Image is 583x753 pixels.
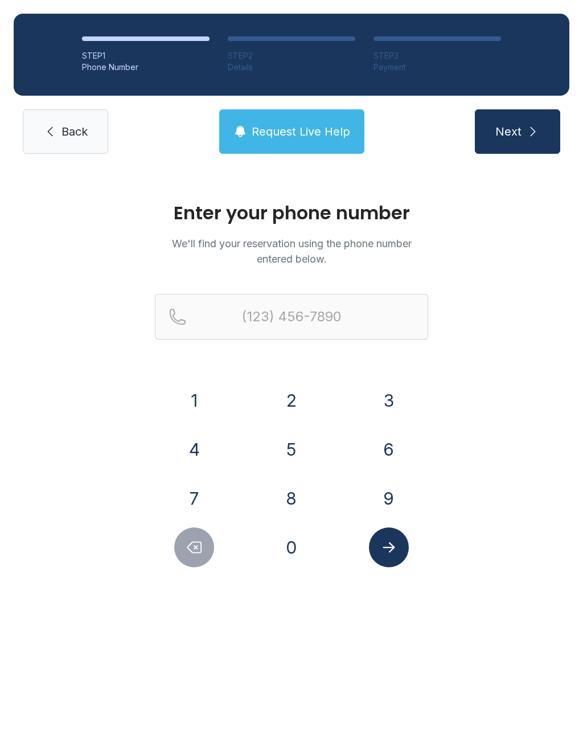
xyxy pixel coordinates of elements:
[369,478,409,518] button: 9
[155,236,428,267] p: We'll find your reservation using the phone number entered below.
[155,204,428,222] h1: Enter your phone number
[272,478,311,518] button: 8
[369,527,409,567] button: Submit lookup form
[272,380,311,420] button: 2
[495,124,522,140] span: Next
[82,50,210,62] div: STEP 1
[369,380,409,420] button: 3
[272,429,311,469] button: 5
[228,62,355,73] div: Details
[373,50,501,62] div: STEP 3
[155,294,428,339] input: Reservation phone number
[61,124,88,140] span: Back
[174,527,214,567] button: Delete number
[373,62,501,73] div: Payment
[228,50,355,62] div: STEP 2
[174,380,214,420] button: 1
[174,429,214,469] button: 4
[174,478,214,518] button: 7
[369,429,409,469] button: 6
[252,124,350,140] span: Request Live Help
[82,62,210,73] div: Phone Number
[272,527,311,567] button: 0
